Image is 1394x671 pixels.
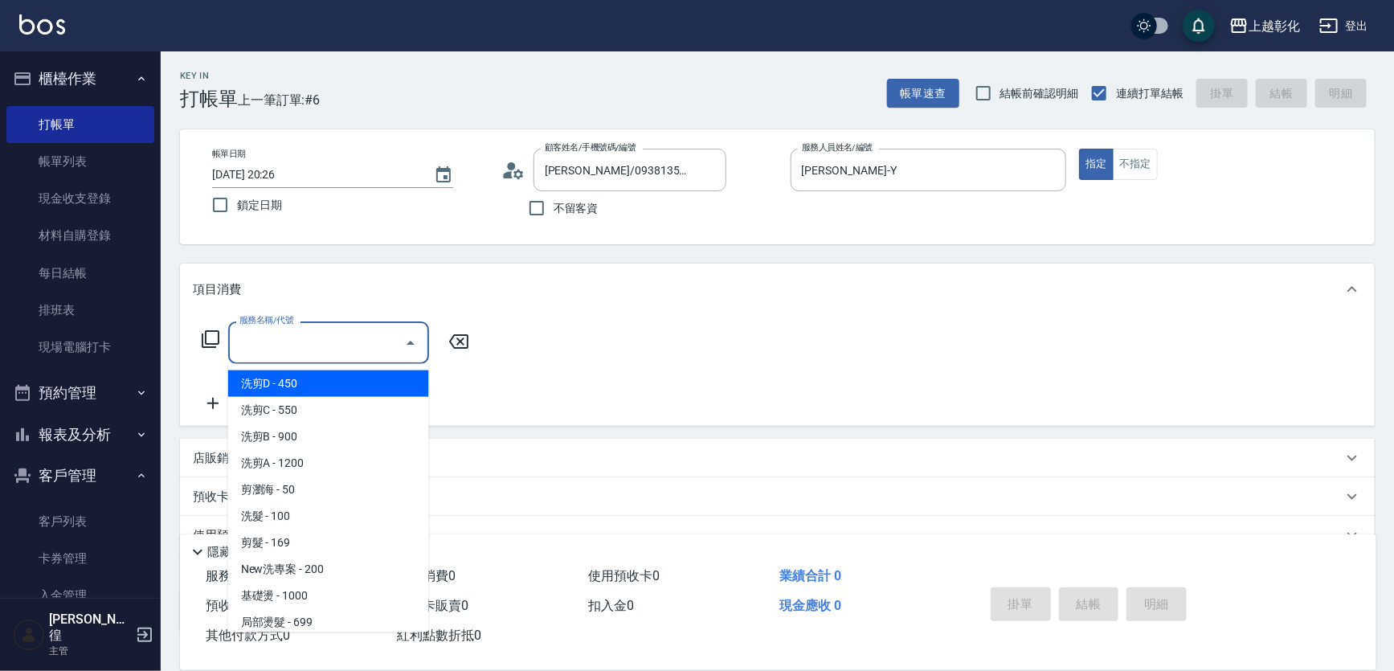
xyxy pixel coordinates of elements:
button: save [1183,10,1215,42]
span: 洗剪B - 900 [228,423,429,450]
span: New洗專案 - 200 [228,556,429,583]
button: 帳單速查 [887,79,959,108]
button: Close [398,330,423,356]
span: 不留客資 [554,200,599,217]
img: Logo [19,14,65,35]
p: 使用預收卡 [193,527,253,544]
span: 局部燙髮 - 699 [228,609,429,636]
h5: [PERSON_NAME]徨 [49,612,131,644]
span: 預收卡販賣 0 [206,598,277,613]
p: 隱藏業績明細 [207,544,280,561]
input: YYYY/MM/DD hh:mm [212,162,418,188]
h2: Key In [180,71,238,81]
p: 預收卡販賣 [193,489,253,505]
div: 項目消費 [180,264,1375,315]
a: 每日結帳 [6,255,154,292]
span: 會員卡販賣 0 [397,598,468,613]
div: 店販銷售 [180,439,1375,477]
h3: 打帳單 [180,88,238,110]
p: 項目消費 [193,281,241,298]
span: 其他付款方式 0 [206,628,290,643]
button: 櫃檯作業 [6,58,154,100]
button: 不指定 [1113,149,1158,180]
button: 客戶管理 [6,455,154,497]
span: 基礎燙 - 1000 [228,583,429,609]
span: 洗剪D - 450 [228,370,429,397]
label: 服務名稱/代號 [239,314,293,326]
p: 店販銷售 [193,450,241,467]
p: 主管 [49,644,131,658]
span: 扣入金 0 [588,598,634,613]
a: 現金收支登錄 [6,180,154,217]
a: 材料自購登錄 [6,217,154,254]
label: 服務人員姓名/編號 [802,141,873,153]
div: 預收卡販賣 [180,477,1375,516]
span: 洗髮 - 100 [228,503,429,530]
button: Choose date, selected date is 2025-10-09 [424,156,463,194]
div: 上越彰化 [1249,16,1300,36]
button: 登出 [1313,11,1375,41]
span: 現金應收 0 [779,598,841,613]
span: 剪髮 - 169 [228,530,429,556]
button: 報表及分析 [6,414,154,456]
span: 結帳前確認明細 [1000,85,1079,102]
span: 鎖定日期 [237,197,282,214]
a: 客戶列表 [6,503,154,540]
span: 上一筆訂單:#6 [238,90,321,110]
img: Person [13,619,45,651]
a: 卡券管理 [6,540,154,577]
span: 服務消費 0 [206,568,264,583]
button: 上越彰化 [1223,10,1306,43]
div: 使用預收卡 [180,516,1375,554]
a: 現場電腦打卡 [6,329,154,366]
a: 排班表 [6,292,154,329]
span: 紅利點數折抵 0 [397,628,481,643]
span: 剪瀏海 - 50 [228,477,429,503]
label: 顧客姓名/手機號碼/編號 [545,141,636,153]
span: 使用預收卡 0 [588,568,660,583]
button: 預約管理 [6,372,154,414]
button: 指定 [1079,149,1114,180]
label: 帳單日期 [212,148,246,160]
span: 洗剪A - 1200 [228,450,429,477]
a: 打帳單 [6,106,154,143]
span: 連續打單結帳 [1116,85,1183,102]
a: 入金管理 [6,577,154,614]
span: 業績合計 0 [779,568,841,583]
span: 洗剪C - 550 [228,397,429,423]
a: 帳單列表 [6,143,154,180]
